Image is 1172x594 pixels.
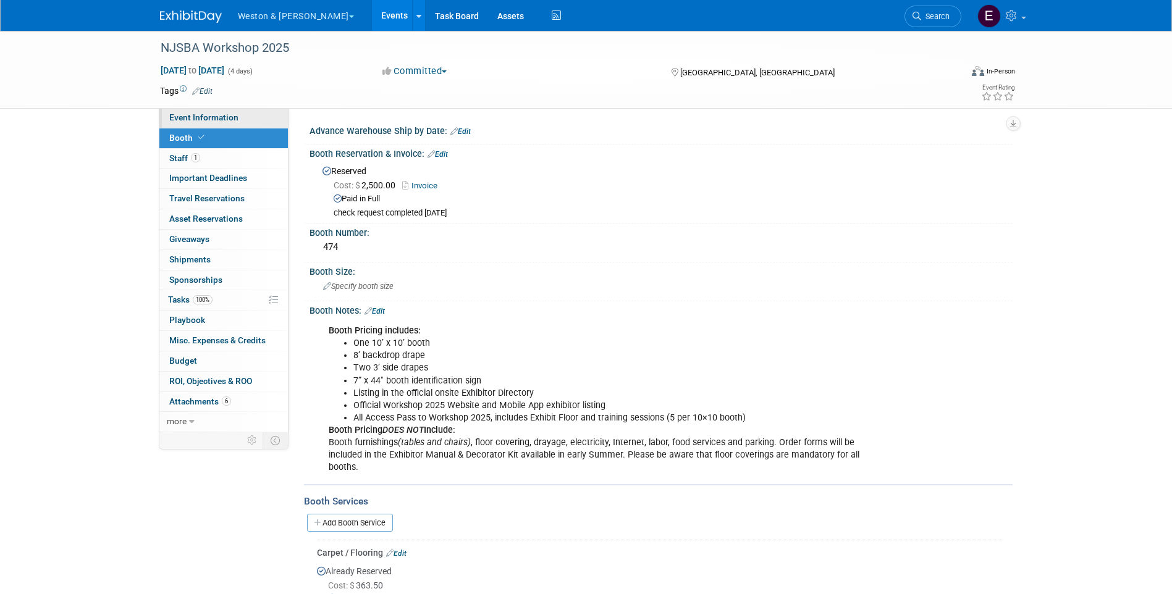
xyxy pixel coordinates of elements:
a: more [159,412,288,432]
a: Invoice [402,181,444,190]
span: Giveaways [169,234,209,244]
li: One 10’ x 10’ booth [353,337,869,349]
div: Advance Warehouse Ship by Date: [310,122,1013,138]
button: Committed [378,65,452,78]
span: Playbook [169,315,205,325]
li: All Access Pass to Workshop 2025, includes Exhibit Floor and training sessions (5 per 10×10 booth) [353,412,869,424]
span: (4 days) [227,67,253,75]
a: Edit [192,87,213,96]
span: Specify booth size [323,282,394,291]
span: more [167,416,187,426]
b: Booth Pricing includes: [329,325,421,336]
a: Giveaways [159,230,288,249]
i: (tables and chairs) [398,437,471,448]
span: ROI, Objectives & ROO [169,376,252,386]
span: 6 [222,396,231,406]
a: Event Information [159,108,288,128]
div: Booth Reservation & Invoice: [310,144,1013,161]
span: 1 [191,153,200,162]
a: Attachments6 [159,392,288,412]
a: Edit [386,549,407,558]
span: Important Deadlines [169,173,247,183]
span: Cost: $ [334,180,361,190]
div: Booth Size: [310,262,1013,278]
a: Playbook [159,311,288,330]
td: Toggle Event Tabs [263,432,288,448]
span: [DATE] [DATE] [160,65,225,76]
a: Add Booth Service [307,514,393,532]
span: [GEOGRAPHIC_DATA], [GEOGRAPHIC_DATA] [680,68,835,77]
a: Asset Reservations [159,209,288,229]
span: Travel Reservations [169,193,245,203]
li: 8’ backdrop drape [353,349,869,362]
span: Sponsorships [169,275,222,285]
span: Asset Reservations [169,214,243,224]
span: to [187,65,198,75]
li: Listing in the official onsite Exhibitor Directory [353,387,869,399]
div: In-Person [986,67,1015,76]
a: Edit [365,307,385,316]
span: Misc. Expenses & Credits [169,335,266,345]
a: Sponsorships [159,270,288,290]
a: Edit [428,150,448,159]
div: Booth Services [304,495,1013,508]
a: Misc. Expenses & Credits [159,331,288,351]
span: Tasks [168,295,213,304]
div: Event Rating [981,85,1014,91]
span: Attachments [169,396,231,406]
a: Budget [159,351,288,371]
div: Booth furnishings , floor covering, drayage, electricity, Internet, labor, food services and park... [320,319,877,480]
a: Search [904,6,961,27]
div: Booth Notes: [310,301,1013,317]
div: NJSBA Workshop 2025 [156,37,943,59]
span: Event Information [169,112,238,122]
td: Tags [160,85,213,97]
div: check request completed [DATE] [334,208,1003,219]
span: Staff [169,153,200,163]
span: Shipments [169,254,211,264]
img: ExhibitDay [160,10,222,23]
li: Official Workshop 2025 Website and Mobile App exhibitor listing [353,399,869,412]
a: Tasks100% [159,290,288,310]
a: Travel Reservations [159,189,288,209]
span: 2,500.00 [334,180,400,190]
div: Carpet / Flooring [317,546,1003,559]
a: Shipments [159,250,288,270]
i: DOES NOT [382,425,424,435]
td: Personalize Event Tab Strip [242,432,263,448]
span: 363.50 [328,580,388,590]
span: Booth [169,133,207,143]
img: Format-Inperson.png [972,66,984,76]
a: Important Deadlines [159,169,288,188]
li: 7” x 44″ booth identification sign [353,375,869,387]
a: Staff1 [159,149,288,169]
span: Cost: $ [328,580,356,590]
div: Paid in Full [334,193,1003,205]
div: 474 [319,238,1003,257]
span: Search [921,12,950,21]
div: Reserved [319,162,1003,219]
i: Booth reservation complete [198,134,204,141]
b: Booth Pricing Include: [329,425,455,435]
div: Event Format [888,64,1016,83]
span: Budget [169,356,197,366]
img: Erin Lucy [977,4,1001,28]
div: Booth Number: [310,224,1013,239]
a: ROI, Objectives & ROO [159,372,288,391]
a: Edit [450,127,471,136]
a: Booth [159,128,288,148]
li: Two 3’ side drapes [353,362,869,374]
span: 100% [193,295,213,304]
